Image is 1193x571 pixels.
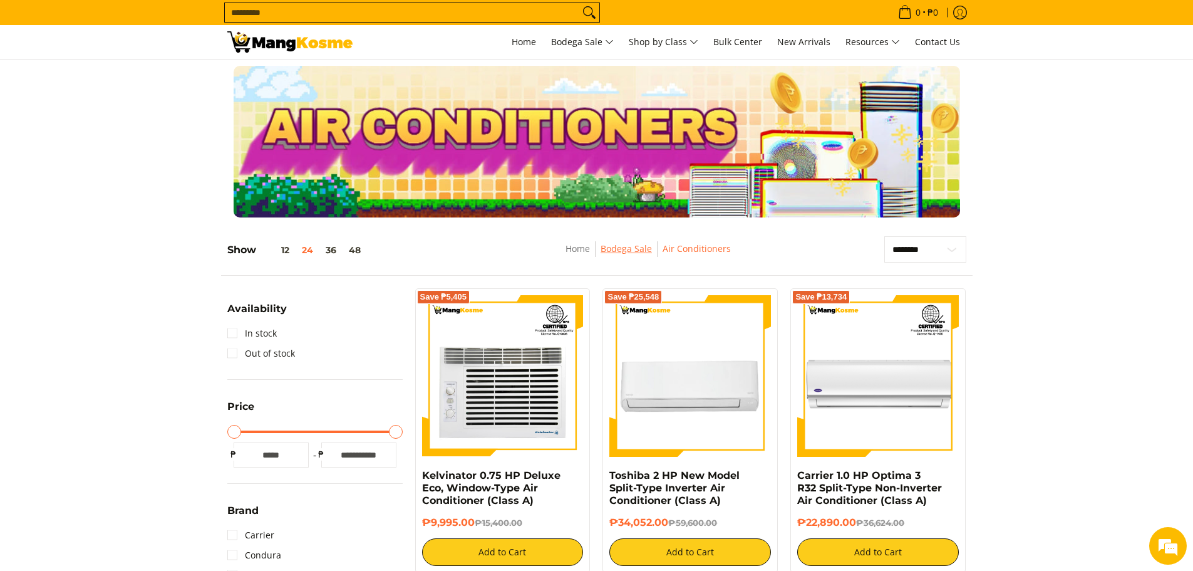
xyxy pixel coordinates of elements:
a: Kelvinator 0.75 HP Deluxe Eco, Window-Type Air Conditioner (Class A) [422,469,560,506]
div: Chat with us now [65,70,210,86]
del: ₱59,600.00 [668,518,717,528]
span: Bulk Center [713,36,762,48]
a: Bodega Sale [601,243,652,254]
span: Availability [227,304,287,314]
span: 0 [914,8,922,17]
span: Save ₱13,734 [795,293,847,301]
a: Shop by Class [622,25,705,59]
a: In stock [227,323,277,343]
h6: ₱9,995.00 [422,516,584,529]
a: Air Conditioners [663,243,731,254]
button: 36 [319,245,343,255]
span: Bodega Sale [551,34,614,50]
button: Search [579,3,599,22]
img: Kelvinator 0.75 HP Deluxe Eco, Window-Type Air Conditioner (Class A) [422,295,584,457]
span: ₱0 [926,8,940,17]
h6: ₱22,890.00 [797,516,959,529]
a: Home [566,243,590,254]
button: 12 [256,245,296,255]
span: Resources [845,34,900,50]
span: Save ₱5,405 [420,293,467,301]
a: Carrier 1.0 HP Optima 3 R32 Split-Type Non-Inverter Air Conditioner (Class A) [797,469,942,506]
span: • [894,6,942,19]
button: Add to Cart [422,538,584,566]
a: Resources [839,25,906,59]
summary: Open [227,506,259,525]
summary: Open [227,304,287,323]
a: Out of stock [227,343,295,364]
span: Save ₱25,548 [607,293,659,301]
span: Home [512,36,536,48]
span: Brand [227,506,259,516]
span: Price [227,402,254,412]
span: ₱ [315,448,328,461]
span: New Arrivals [777,36,830,48]
summary: Open [227,402,254,421]
img: Toshiba 2 HP New Model Split-Type Inverter Air Conditioner (Class A) [609,295,771,457]
a: Home [505,25,542,59]
span: ₱ [227,448,240,461]
button: Add to Cart [609,538,771,566]
a: New Arrivals [771,25,837,59]
a: Toshiba 2 HP New Model Split-Type Inverter Air Conditioner (Class A) [609,469,740,506]
nav: Breadcrumbs [477,241,819,270]
a: Bulk Center [707,25,768,59]
del: ₱15,400.00 [475,518,522,528]
div: Minimize live chat window [205,6,235,36]
img: Bodega Sale Aircon l Mang Kosme: Home Appliances Warehouse Sale [227,31,353,53]
img: Carrier 1.0 HP Optima 3 R32 Split-Type Non-Inverter Air Conditioner (Class A) [797,295,959,457]
h5: Show [227,244,367,256]
textarea: Type your message and hit 'Enter' [6,342,239,386]
span: Shop by Class [629,34,698,50]
a: Contact Us [909,25,966,59]
button: Add to Cart [797,538,959,566]
span: We're online! [73,158,173,285]
del: ₱36,624.00 [856,518,904,528]
a: Condura [227,545,281,565]
h6: ₱34,052.00 [609,516,771,529]
a: Bodega Sale [545,25,620,59]
button: 24 [296,245,319,255]
nav: Main Menu [365,25,966,59]
button: 48 [343,245,367,255]
span: Contact Us [915,36,960,48]
a: Carrier [227,525,274,545]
